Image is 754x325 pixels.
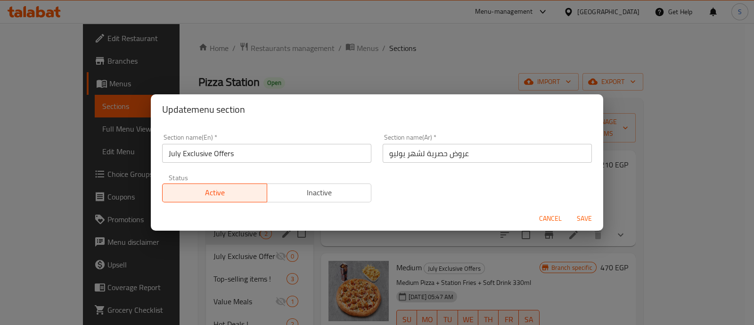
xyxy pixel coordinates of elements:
span: Active [166,186,263,200]
button: Inactive [267,183,372,202]
span: Save [573,213,596,225]
button: Save [569,210,599,227]
button: Cancel [535,210,565,227]
span: Inactive [271,186,368,200]
span: Cancel [539,213,562,225]
h2: Update menu section [162,102,592,117]
input: Please enter section name(ar) [383,144,592,163]
button: Active [162,183,267,202]
input: Please enter section name(en) [162,144,371,163]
